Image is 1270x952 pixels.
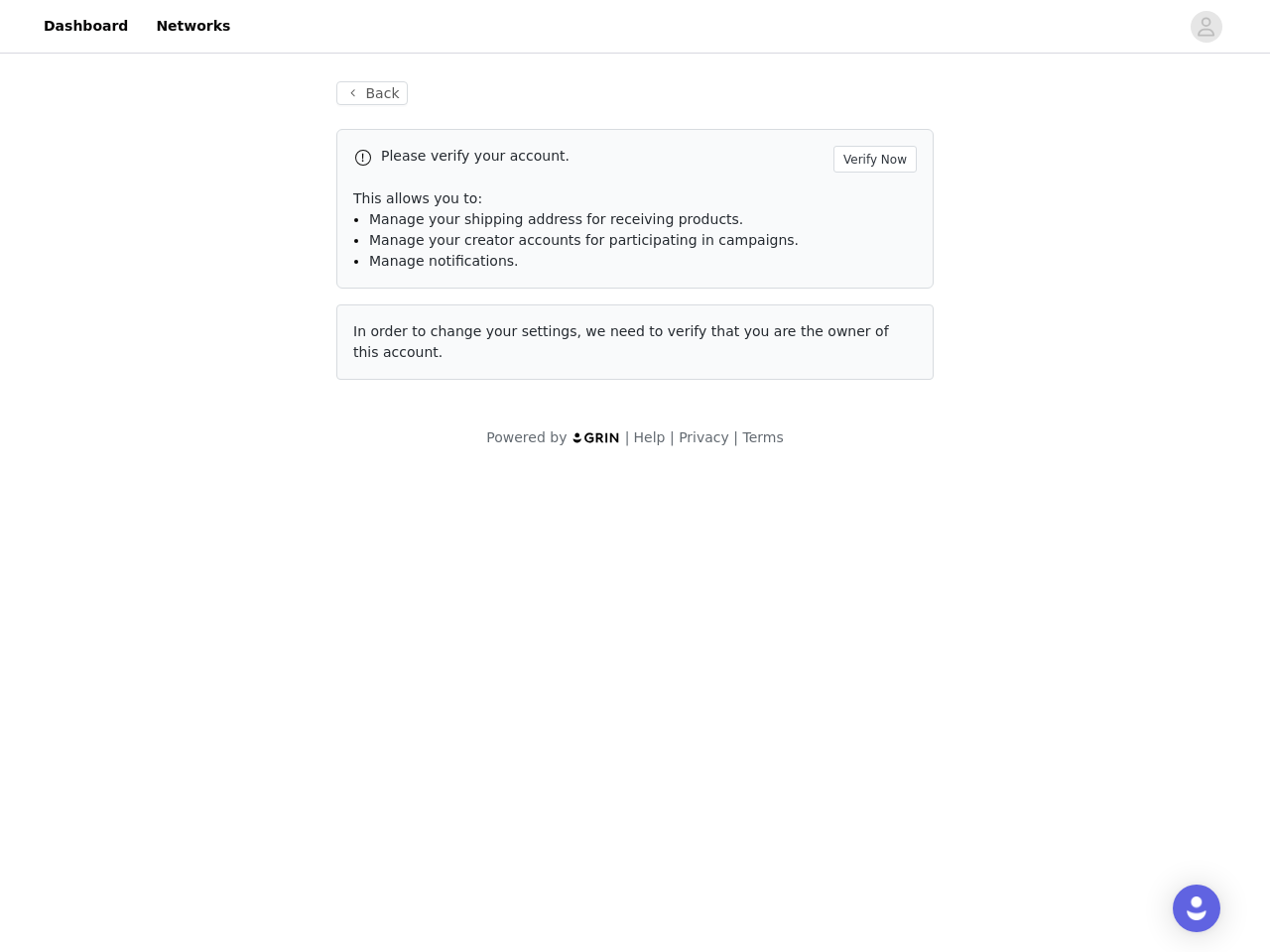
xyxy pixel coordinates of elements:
p: Please verify your account. [381,146,825,167]
a: Terms [742,429,783,445]
span: In order to change your settings, we need to verify that you are the owner of this account. [353,323,889,360]
div: Open Intercom Messenger [1173,885,1220,932]
span: Manage your shipping address for receiving products. [369,211,743,227]
a: Privacy [679,429,729,445]
button: Verify Now [833,146,917,173]
span: | [625,429,630,445]
span: Manage your creator accounts for participating in campaigns. [369,232,799,248]
span: Powered by [486,429,567,445]
a: Dashboard [32,4,140,49]
div: avatar [1197,11,1215,43]
span: | [733,429,738,445]
img: logo [571,431,621,444]
p: This allows you to: [353,188,917,209]
span: | [670,429,675,445]
button: Back [336,81,408,105]
span: Manage notifications. [369,253,519,269]
a: Networks [144,4,242,49]
a: Help [634,429,666,445]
